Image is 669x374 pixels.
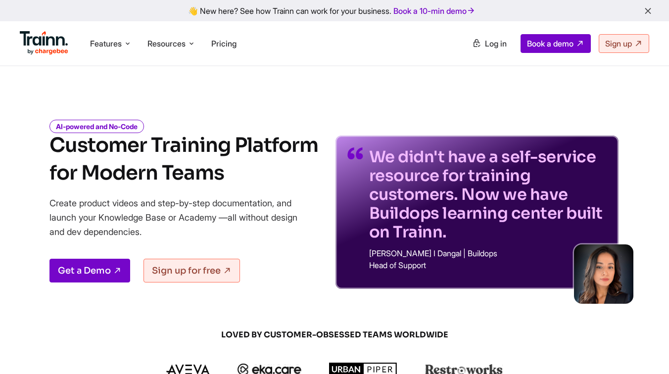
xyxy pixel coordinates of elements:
[599,34,649,53] a: Sign up
[49,196,312,239] p: Create product videos and step-by-step documentation, and launch your Knowledge Base or Academy —...
[211,39,237,48] a: Pricing
[391,4,478,18] a: Book a 10-min demo
[605,39,632,48] span: Sign up
[49,132,318,187] h1: Customer Training Platform for Modern Teams
[369,249,607,257] p: [PERSON_NAME] I Dangal | Buildops
[49,259,130,282] a: Get a Demo
[521,34,591,53] a: Book a demo
[147,38,186,49] span: Resources
[369,147,607,241] p: We didn't have a self-service resource for training customers. Now we have Buildops learning cent...
[527,39,573,48] span: Book a demo
[143,259,240,282] a: Sign up for free
[49,120,144,133] i: AI-powered and No-Code
[20,31,68,55] img: Trainn Logo
[347,147,363,159] img: quotes-purple.41a7099.svg
[485,39,507,48] span: Log in
[574,244,633,304] img: sabina-buildops.d2e8138.png
[6,6,663,15] div: 👋 New here? See how Trainn can work for your business.
[369,261,607,269] p: Head of Support
[90,38,122,49] span: Features
[466,35,513,52] a: Log in
[97,329,572,340] span: LOVED BY CUSTOMER-OBSESSED TEAMS WORLDWIDE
